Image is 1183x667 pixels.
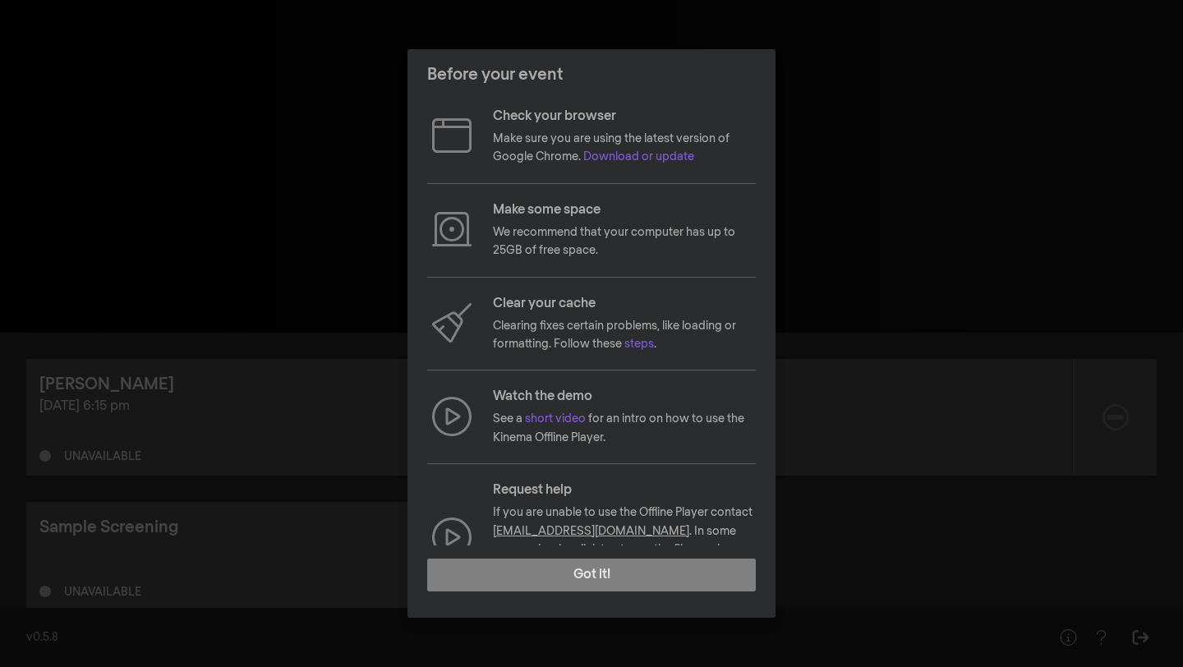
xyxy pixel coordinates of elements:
button: Got it! [427,559,756,591]
p: Check your browser [493,107,756,126]
p: If you are unable to use the Offline Player contact . In some cases, a backup link to stream the ... [493,504,756,596]
p: See a for an intro on how to use the Kinema Offline Player. [493,410,756,447]
a: short video [525,413,586,425]
p: We recommend that your computer has up to 25GB of free space. [493,223,756,260]
p: Request help [493,481,756,500]
p: Make some space [493,200,756,220]
p: Clearing fixes certain problems, like loading or formatting. Follow these . [493,317,756,354]
a: steps [624,338,654,350]
a: Download or update [583,151,694,163]
p: Clear your cache [493,294,756,314]
p: Watch the demo [493,387,756,407]
header: Before your event [407,49,776,100]
a: [EMAIL_ADDRESS][DOMAIN_NAME] [493,526,689,537]
p: Make sure you are using the latest version of Google Chrome. [493,130,756,167]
